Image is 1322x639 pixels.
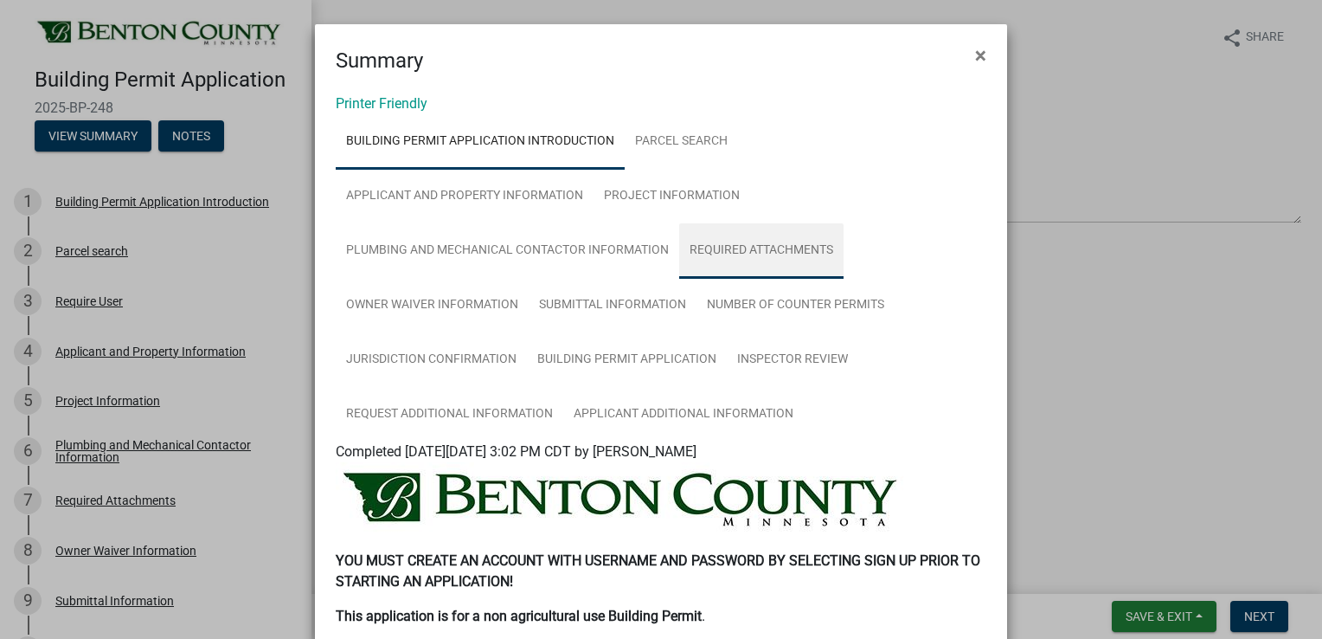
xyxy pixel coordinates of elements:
[727,332,858,388] a: Inspector Review
[696,278,895,333] a: Number of Counter Permits
[336,169,594,224] a: Applicant and Property Information
[625,114,738,170] a: Parcel search
[961,31,1000,80] button: Close
[679,223,844,279] a: Required Attachments
[336,223,679,279] a: Plumbing and Mechanical Contactor Information
[529,278,696,333] a: Submittal Information
[336,95,427,112] a: Printer Friendly
[336,332,527,388] a: Jurisdiction Confirmation
[594,169,750,224] a: Project Information
[336,443,696,460] span: Completed [DATE][DATE] 3:02 PM CDT by [PERSON_NAME]
[975,43,986,68] span: ×
[336,45,423,76] h4: Summary
[336,114,625,170] a: Building Permit Application Introduction
[336,608,702,624] strong: This application is for a non agricultural use Building Permit
[336,278,529,333] a: Owner Waiver Information
[336,462,905,537] img: BENTON_HEADER_184150ff-1924-48f9-adeb-d4c31246c7fa.jpeg
[336,606,986,627] p: .
[527,332,727,388] a: Building Permit Application
[563,387,804,442] a: Applicant Additional Information
[336,552,980,590] strong: YOU MUST CREATE AN ACCOUNT WITH USERNAME AND PASSWORD BY SELECTING SIGN UP PRIOR TO STARTING AN A...
[336,387,563,442] a: Request Additional Information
